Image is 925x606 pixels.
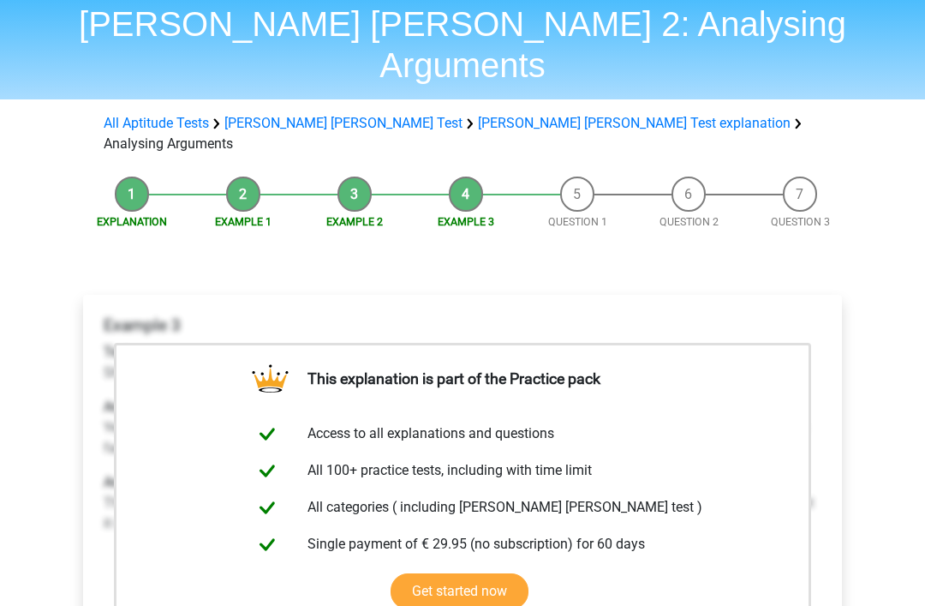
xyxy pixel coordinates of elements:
[97,215,167,228] a: Explanation
[104,472,821,534] p: This is a weak argument. The argument may be true, but it is not a logical argument for learning ...
[104,342,821,383] p: Should primary schools offer young children the opportunity to learn to code?
[104,315,181,335] b: Example 3
[548,215,607,228] a: Question 1
[104,344,129,360] b: Text
[104,474,148,490] b: Answer
[326,215,383,228] a: Example 2
[97,113,828,154] div: Analysing Arguments
[215,215,272,228] a: Example 1
[224,115,462,131] a: [PERSON_NAME] [PERSON_NAME] Test
[104,115,209,131] a: All Aptitude Tests
[69,3,856,86] h1: [PERSON_NAME] [PERSON_NAME] 2: Analysing Arguments
[104,399,163,415] b: Argument
[438,215,494,228] a: Example 3
[478,115,791,131] a: [PERSON_NAME] [PERSON_NAME] Test explanation
[659,215,719,228] a: Question 2
[104,397,821,459] p: Yes, programming is easy to include as a teaching material in the first math exercises students a...
[771,215,830,228] a: Question 3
